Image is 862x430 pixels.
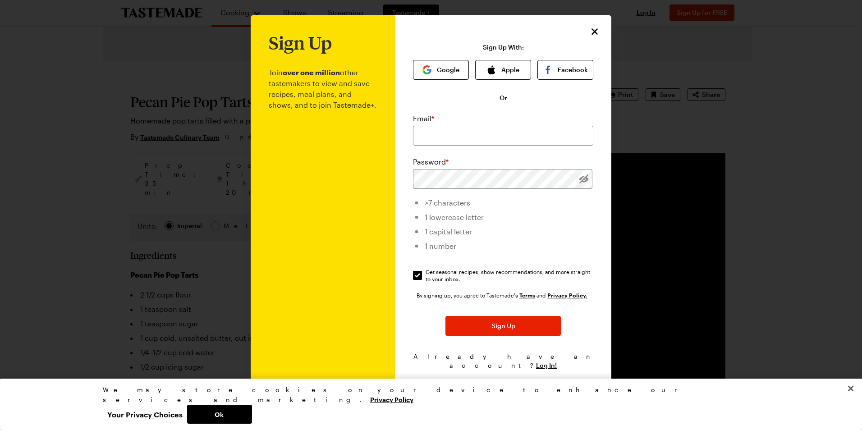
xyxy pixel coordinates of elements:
span: Already have an account? [413,352,593,369]
button: Your Privacy Choices [103,405,187,424]
div: By signing up, you agree to Tastemade's and [417,291,590,300]
button: Close [589,26,601,37]
button: Google [413,60,469,80]
b: over one million [283,68,340,77]
button: Close [841,379,861,398]
p: Join other tastemakers to view and save recipes, meal plans, and shows, and to join Tastemade+. [269,53,377,389]
span: Sign Up [491,321,515,330]
span: 1 capital letter [425,227,472,236]
a: More information about your privacy, opens in a new tab [370,395,413,403]
div: Privacy [103,385,752,424]
button: Sign Up [445,316,561,336]
span: 1 lowercase letter [425,213,484,221]
input: Get seasonal recipes, show recommendations, and more straight to your inbox. [413,271,422,280]
button: Apple [475,60,531,80]
span: 1 number [425,242,456,250]
label: Password [413,156,449,167]
button: Facebook [537,60,593,80]
span: >7 characters [425,198,470,207]
h1: Sign Up [269,33,332,53]
a: Tastemade Privacy Policy [547,291,587,299]
a: Tastemade Terms of Service [519,291,535,299]
p: Sign Up With: [483,44,524,51]
div: We may store cookies on your device to enhance our services and marketing. [103,385,752,405]
label: Email [413,113,434,124]
button: Ok [187,405,252,424]
span: Get seasonal recipes, show recommendations, and more straight to your inbox. [426,268,594,283]
span: Or [500,93,507,102]
button: Log In! [536,361,557,370]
